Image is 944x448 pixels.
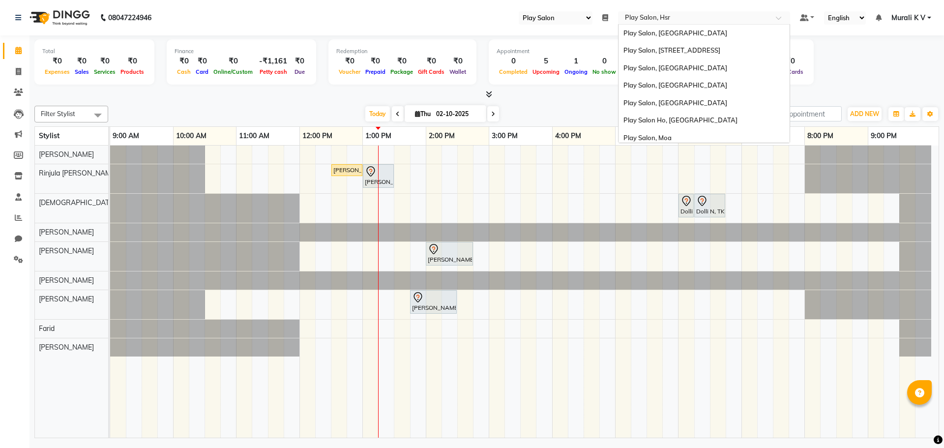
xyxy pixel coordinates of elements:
span: Stylist [39,131,59,140]
div: 0 [590,56,619,67]
ng-dropdown-panel: Options list [618,24,790,143]
div: ₹0 [415,56,447,67]
span: Play Salon, [GEOGRAPHIC_DATA] [623,64,727,72]
div: Redemption [336,47,469,56]
input: Search Appointment [756,106,842,121]
div: [PERSON_NAME], TK01, 02:00 PM-02:45 PM, Hair Cut Men (Stylist) [427,243,472,264]
div: [PERSON_NAME] G, TK03, 12:30 PM-01:00 PM, [PERSON_NAME] [332,166,361,175]
span: [PERSON_NAME] [39,246,94,255]
span: Sales [72,68,91,75]
span: Play Salon, Moa [623,134,672,142]
div: [PERSON_NAME] G, TK03, 01:00 PM-01:30 PM, SK Calmagic Normal Skin [364,166,393,186]
a: 1:00 PM [363,129,394,143]
div: ₹0 [447,56,469,67]
span: Ongoing [562,68,590,75]
a: 9:00 PM [868,129,899,143]
span: Cash [175,68,193,75]
div: 0 [497,56,530,67]
span: Services [91,68,118,75]
span: Due [292,68,307,75]
div: [PERSON_NAME] G, TK03, 01:45 PM-02:30 PM, [PERSON_NAME] and conditioner [L'OREAL] Long [411,292,456,312]
div: Total [42,47,147,56]
span: Farid [39,324,55,333]
div: ₹0 [363,56,388,67]
a: 4:00 PM [553,129,584,143]
b: 08047224946 [108,4,151,31]
span: Upcoming [530,68,562,75]
span: [DEMOGRAPHIC_DATA][PERSON_NAME] [39,198,171,207]
span: Wallet [447,68,469,75]
div: ₹0 [211,56,255,67]
span: [PERSON_NAME] [39,276,94,285]
span: Expenses [42,68,72,75]
a: 12:00 PM [300,129,335,143]
span: Package [388,68,415,75]
span: [PERSON_NAME] [39,295,94,303]
span: Gift Cards [774,68,806,75]
div: ₹0 [91,56,118,67]
div: ₹0 [118,56,147,67]
span: Play Salon, [GEOGRAPHIC_DATA] [623,29,727,37]
div: ₹0 [42,56,72,67]
div: Appointment [497,47,619,56]
span: Thu [413,110,433,118]
span: Prepaid [363,68,388,75]
a: 8:00 PM [805,129,836,143]
span: Completed [497,68,530,75]
div: ₹0 [388,56,415,67]
a: 10:00 AM [174,129,209,143]
div: Dolli N, TK02, 06:00 PM-06:15 PM, Brightening Wax Full Arms [679,195,693,216]
input: 2025-10-02 [433,107,482,121]
span: Rinjula [PERSON_NAME] [39,169,117,178]
span: Card [193,68,211,75]
div: -₹1,161 [255,56,291,67]
span: Voucher [336,68,363,75]
span: Petty cash [257,68,290,75]
span: Products [118,68,147,75]
a: 5:00 PM [616,129,647,143]
div: 5 [530,56,562,67]
span: Play Salon, [GEOGRAPHIC_DATA] [623,99,727,107]
div: 1 [562,56,590,67]
a: 9:00 AM [110,129,142,143]
div: ₹0 [774,56,806,67]
span: Play Salon Ho, [GEOGRAPHIC_DATA] [623,116,737,124]
span: [PERSON_NAME] [39,228,94,237]
button: ADD NEW [848,107,882,121]
span: Filter Stylist [41,110,75,118]
div: ₹0 [193,56,211,67]
div: ₹0 [175,56,193,67]
span: Gift Cards [415,68,447,75]
div: Finance [175,47,308,56]
span: [PERSON_NAME] [39,343,94,352]
a: 2:00 PM [426,129,457,143]
span: Today [365,106,390,121]
span: Online/Custom [211,68,255,75]
div: ₹0 [291,56,308,67]
span: No show [590,68,619,75]
a: 3:00 PM [489,129,520,143]
span: Play Salon, [STREET_ADDRESS] [623,46,720,54]
span: [PERSON_NAME] [39,150,94,159]
span: Murali K V [891,13,925,23]
div: Dolli N, TK02, 06:15 PM-06:45 PM, Gel Nail Polish Application [695,195,724,216]
div: ₹0 [72,56,91,67]
span: ADD NEW [850,110,879,118]
img: logo [25,4,92,31]
div: ₹0 [336,56,363,67]
span: Play Salon, [GEOGRAPHIC_DATA] [623,81,727,89]
a: 11:00 AM [236,129,272,143]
